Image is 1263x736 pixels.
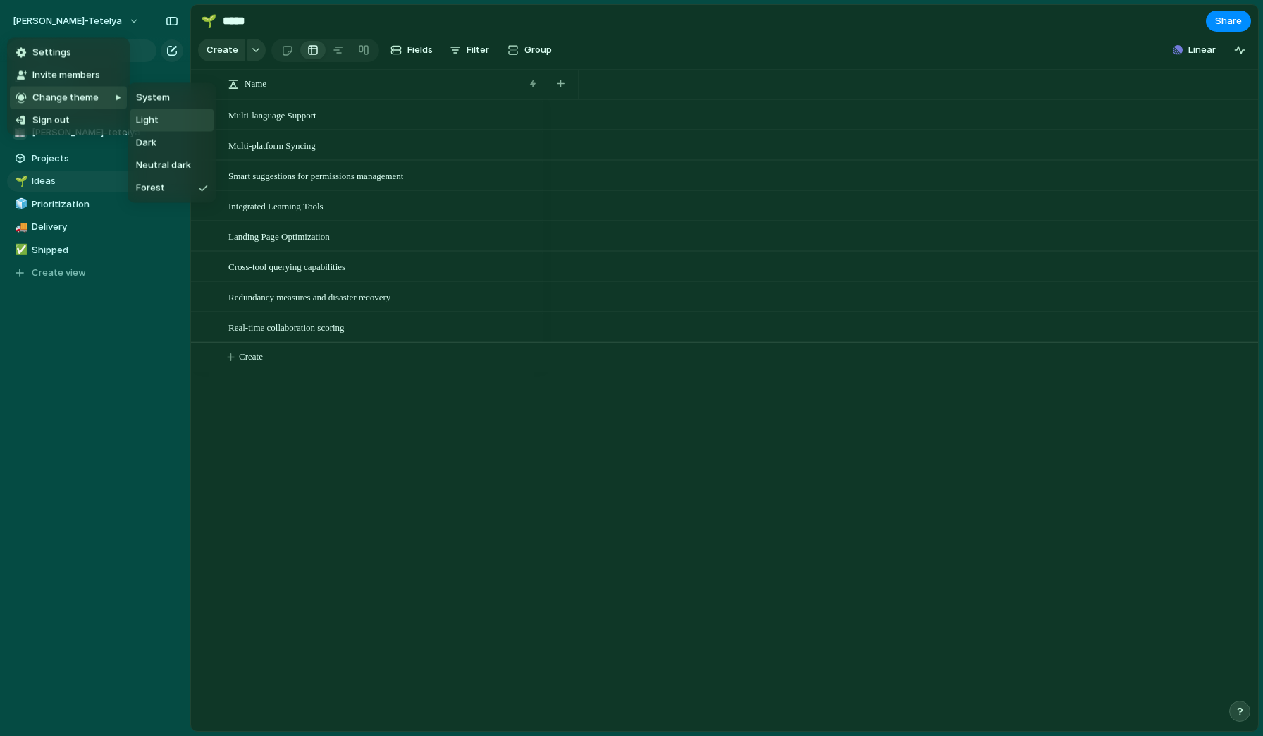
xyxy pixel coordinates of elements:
[32,68,100,82] span: Invite members
[32,46,71,60] span: Settings
[32,91,99,105] span: Change theme
[136,91,170,105] span: System
[136,136,156,150] span: Dark
[136,114,159,128] span: Light
[136,159,191,173] span: Neutral dark
[32,114,70,128] span: Sign out
[136,181,165,195] span: Forest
